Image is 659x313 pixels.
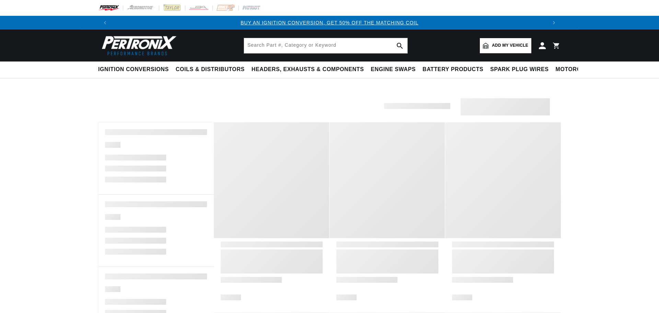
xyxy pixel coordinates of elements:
span: Motorcycle [556,66,597,73]
span: Ignition Conversions [98,66,169,73]
div: 1 of 3 [112,19,547,26]
button: Translation missing: en.sections.announcements.next_announcement [547,16,561,30]
span: Spark Plug Wires [490,66,548,73]
div: Announcement [112,19,547,26]
span: Coils & Distributors [176,66,245,73]
summary: Motorcycle [552,62,600,78]
span: Headers, Exhausts & Components [252,66,364,73]
summary: Battery Products [419,62,487,78]
span: Add my vehicle [492,42,528,49]
button: Search Part #, Category or Keyword [392,38,407,53]
summary: Engine Swaps [367,62,419,78]
a: Add my vehicle [480,38,531,53]
a: BUY AN IGNITION CONVERSION, GET 50% OFF THE MATCHING COIL [241,20,418,25]
slideshow-component: Translation missing: en.sections.announcements.announcement_bar [81,16,578,30]
summary: Ignition Conversions [98,62,172,78]
img: Pertronix [98,34,177,57]
summary: Spark Plug Wires [487,62,552,78]
span: Battery Products [423,66,483,73]
span: Engine Swaps [371,66,416,73]
summary: Headers, Exhausts & Components [248,62,367,78]
summary: Coils & Distributors [172,62,248,78]
button: Translation missing: en.sections.announcements.previous_announcement [98,16,112,30]
input: Search Part #, Category or Keyword [244,38,407,53]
